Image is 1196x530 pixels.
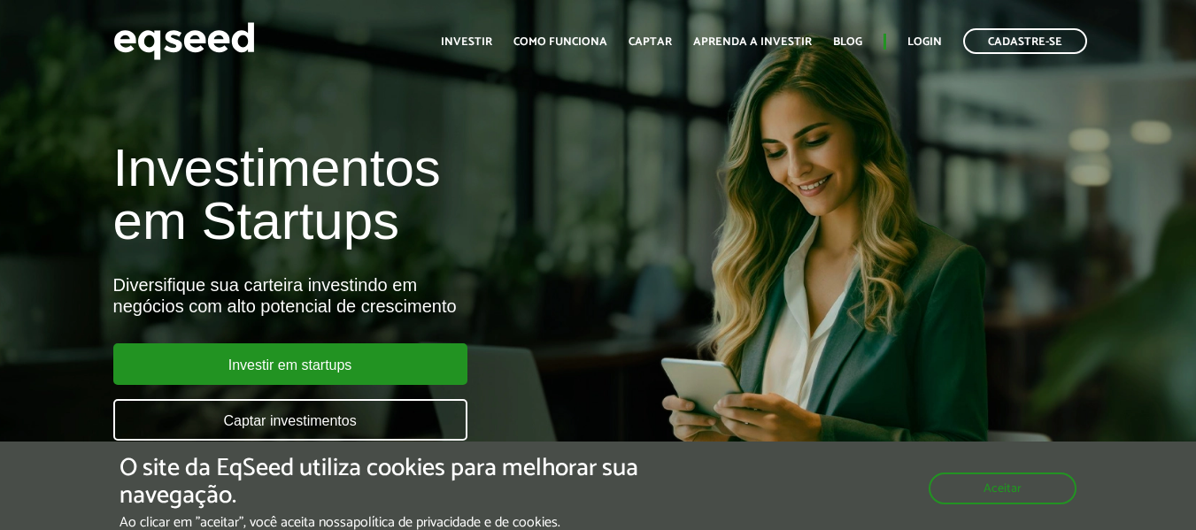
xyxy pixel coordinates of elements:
h5: O site da EqSeed utiliza cookies para melhorar sua navegação. [120,455,693,510]
a: Captar investimentos [113,399,467,441]
a: Cadastre-se [963,28,1087,54]
img: EqSeed [113,18,255,65]
a: Blog [833,36,862,48]
div: Diversifique sua carteira investindo em negócios com alto potencial de crescimento [113,274,685,317]
a: Investir em startups [113,343,467,385]
a: Login [907,36,942,48]
a: Como funciona [513,36,607,48]
h1: Investimentos em Startups [113,142,685,248]
a: Investir [441,36,492,48]
a: Aprenda a investir [693,36,812,48]
a: Captar [629,36,672,48]
button: Aceitar [929,472,1076,504]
